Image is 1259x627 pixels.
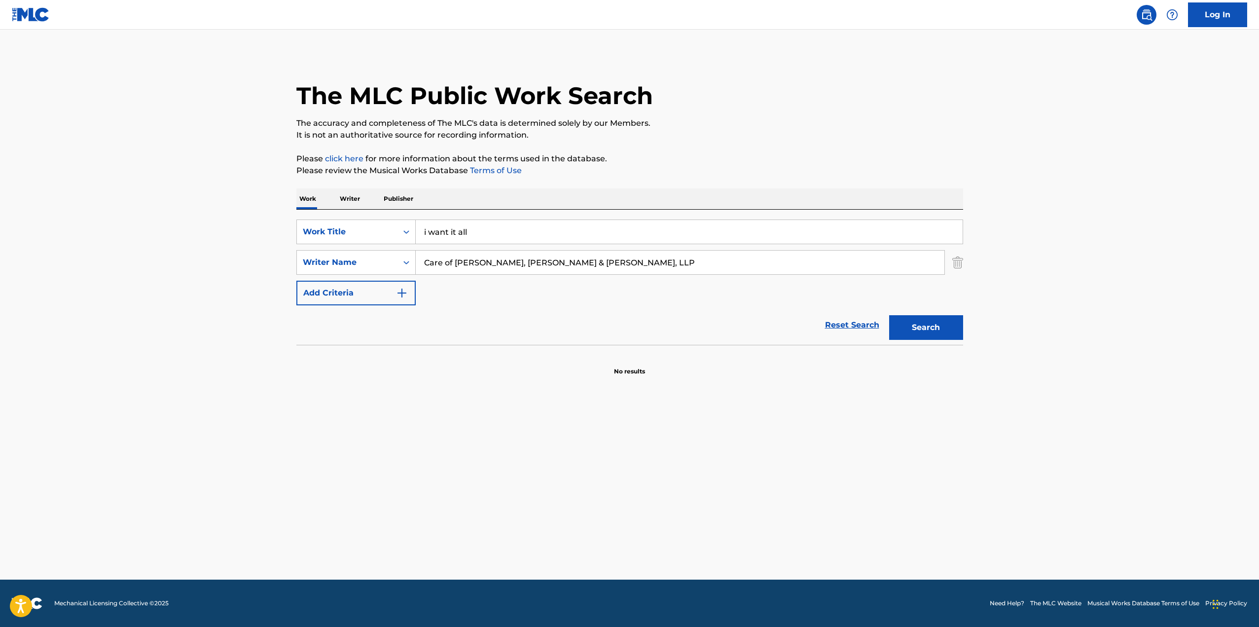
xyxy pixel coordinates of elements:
[1141,9,1152,21] img: search
[1162,5,1182,25] div: Help
[296,81,653,111] h1: The MLC Public Work Search
[54,599,169,608] span: Mechanical Licensing Collective © 2025
[296,281,416,305] button: Add Criteria
[303,257,392,268] div: Writer Name
[952,250,963,275] img: Delete Criterion
[1213,590,1219,619] div: Drag
[396,287,408,299] img: 9d2ae6d4665cec9f34b9.svg
[1166,9,1178,21] img: help
[296,117,963,129] p: The accuracy and completeness of The MLC's data is determined solely by our Members.
[614,355,645,376] p: No results
[381,188,416,209] p: Publisher
[1137,5,1156,25] a: Public Search
[1030,599,1081,608] a: The MLC Website
[296,153,963,165] p: Please for more information about the terms used in the database.
[296,165,963,177] p: Please review the Musical Works Database
[1087,599,1199,608] a: Musical Works Database Terms of Use
[296,129,963,141] p: It is not an authoritative source for recording information.
[303,226,392,238] div: Work Title
[1210,580,1259,627] iframe: Chat Widget
[820,314,884,336] a: Reset Search
[889,315,963,340] button: Search
[468,166,522,175] a: Terms of Use
[296,220,963,345] form: Search Form
[12,7,50,22] img: MLC Logo
[337,188,363,209] p: Writer
[325,154,363,163] a: click here
[990,599,1024,608] a: Need Help?
[12,597,42,609] img: logo
[296,188,319,209] p: Work
[1188,2,1247,27] a: Log In
[1205,599,1247,608] a: Privacy Policy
